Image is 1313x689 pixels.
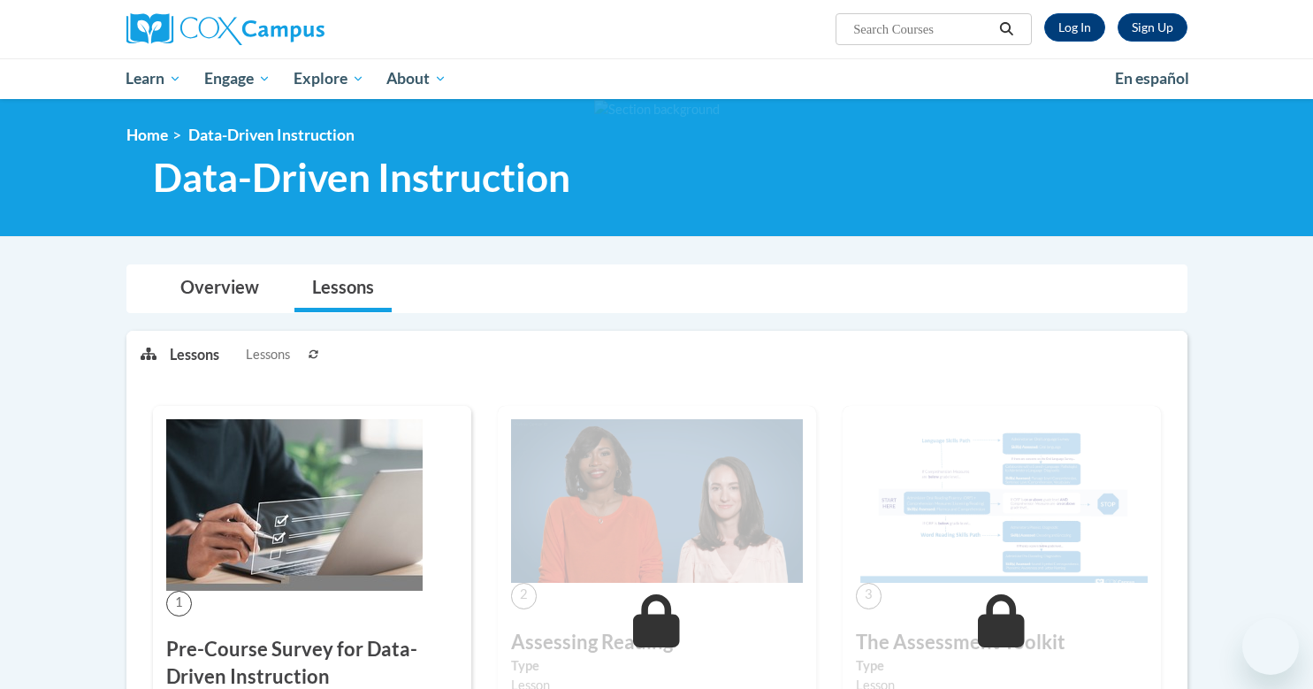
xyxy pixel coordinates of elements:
[170,345,219,364] p: Lessons
[1242,618,1299,675] iframe: Button to launch messaging window
[856,629,1148,656] h3: The Assessment Toolkit
[100,58,1214,99] div: Main menu
[1118,13,1187,42] a: Register
[511,583,537,609] span: 2
[126,126,168,144] a: Home
[856,583,882,609] span: 3
[126,13,462,45] a: Cox Campus
[851,19,993,40] input: Search Courses
[1103,60,1201,97] a: En español
[246,345,290,364] span: Lessons
[856,419,1148,584] img: Course Image
[511,656,803,676] label: Type
[511,419,803,584] img: Course Image
[294,68,364,89] span: Explore
[115,58,194,99] a: Learn
[294,265,392,312] a: Lessons
[166,419,423,591] img: Course Image
[511,629,803,656] h3: Assessing Reading
[1044,13,1105,42] a: Log In
[188,126,355,144] span: Data-Driven Instruction
[126,13,324,45] img: Cox Campus
[193,58,282,99] a: Engage
[153,154,570,201] span: Data-Driven Instruction
[386,68,447,89] span: About
[856,656,1148,676] label: Type
[166,591,192,616] span: 1
[375,58,458,99] a: About
[1115,69,1189,88] span: En español
[163,265,277,312] a: Overview
[594,100,720,119] img: Section background
[126,68,181,89] span: Learn
[204,68,271,89] span: Engage
[993,19,1019,40] button: Search
[282,58,376,99] a: Explore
